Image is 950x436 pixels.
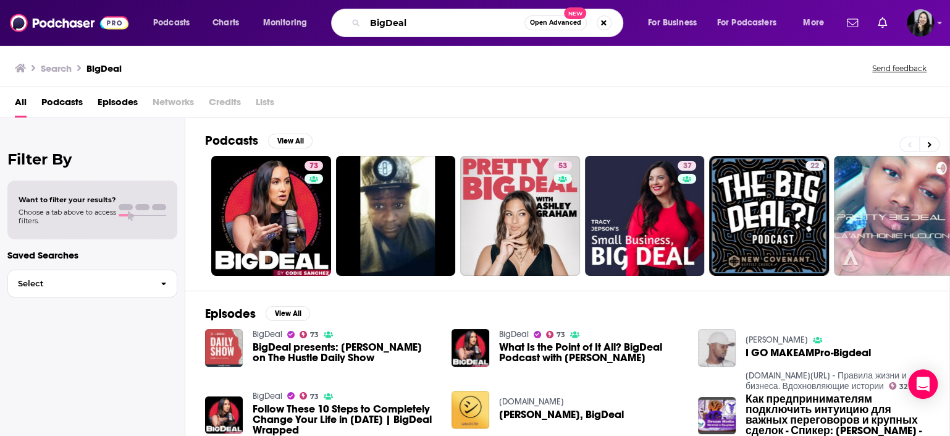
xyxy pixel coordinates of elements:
button: open menu [145,13,206,33]
span: Podcasts [153,14,190,32]
a: Follow These 10 Steps to Completely Change Your Life in 2025 | BigDeal Wrapped [253,404,437,435]
a: BigDeal [499,329,529,340]
a: All [15,92,27,118]
a: 22 [709,156,829,276]
h2: Filter By [7,150,177,168]
button: View All [266,306,310,321]
span: Charts [212,14,239,32]
button: open menu [639,13,712,33]
p: Saved Searches [7,249,177,261]
a: Satoshi.fm [499,396,564,407]
span: BigDeal presents: [PERSON_NAME] on The Hustle Daily Show [253,342,437,363]
div: Open Intercom Messenger [908,369,938,399]
span: Networks [153,92,194,118]
input: Search podcasts, credits, & more... [365,13,524,33]
span: Want to filter your results? [19,195,116,204]
span: 73 [310,332,319,338]
a: 73 [546,331,566,338]
span: 53 [558,160,567,173]
span: Choose a tab above to access filters. [19,208,116,225]
a: BigDeal [253,391,282,401]
a: BigDeal presents: Codie Sanchez on The Hustle Daily Show [253,342,437,363]
a: I GO MAKEAMPro-Bigdeal [746,348,871,358]
button: Show profile menu [907,9,934,36]
a: 32 [889,382,908,390]
img: What Is the Point of It All? BigDeal Podcast with Codie Sanchez [452,329,489,367]
img: Как предпринимателям подключить интуицию для важных переговоров и крупных сделок - Спикер: Виктор... [698,397,736,435]
a: 53 [460,156,580,276]
span: 32 [899,384,907,390]
span: For Business [648,14,697,32]
span: More [803,14,824,32]
span: New [564,7,586,19]
a: What Is the Point of It All? BigDeal Podcast with Codie Sanchez [499,342,683,363]
a: 73 [300,392,319,400]
a: 73 [300,331,319,338]
span: 73 [557,332,565,338]
h2: Podcasts [205,133,258,148]
img: Follow These 10 Steps to Completely Change Your Life in 2025 | BigDeal Wrapped [205,396,243,434]
a: 73 [211,156,331,276]
a: 73 [305,161,323,171]
a: Show notifications dropdown [842,12,863,33]
span: 22 [810,160,819,173]
span: [PERSON_NAME], BigDeal [499,409,624,420]
a: 37 [678,161,696,171]
span: Logged in as marypoffenroth [907,9,934,36]
span: Follow These 10 Steps to Completely Change Your Life in [DATE] | BigDeal Wrapped [253,404,437,435]
div: Search podcasts, credits, & more... [343,9,635,37]
span: Lists [256,92,274,118]
a: Episodes [98,92,138,118]
img: User Profile [907,9,934,36]
span: What Is the Point of It All? BigDeal Podcast with [PERSON_NAME] [499,342,683,363]
span: Select [8,280,151,288]
a: Vk.com/WinWinNews - Правила жизни и бизнеса. Вдохновляющие истории [746,370,907,391]
img: I GO MAKEAMPro-Bigdeal [698,329,736,367]
a: BigDeal [253,329,282,340]
a: EpisodesView All [205,306,310,322]
span: 73 [310,394,319,400]
span: 37 [683,160,691,173]
img: Podchaser - Follow, Share and Rate Podcasts [10,11,128,35]
a: Charts [204,13,246,33]
img: BigDeal presents: Codie Sanchez on The Hustle Daily Show [205,329,243,367]
button: open menu [254,13,323,33]
span: Credits [209,92,241,118]
span: For Podcasters [717,14,776,32]
h3: BigDeal [86,62,122,74]
a: 37 [585,156,705,276]
button: Send feedback [868,63,930,74]
button: open menu [709,13,794,33]
a: 53 [553,161,572,171]
a: Podcasts [41,92,83,118]
button: View All [268,134,313,148]
a: Holly Angel [746,335,808,345]
button: open menu [794,13,839,33]
h3: Search [41,62,72,74]
img: Тимур Нуруллаев, BigDeal [452,391,489,429]
span: 73 [309,160,318,173]
a: 22 [805,161,824,171]
a: Тимур Нуруллаев, BigDeal [499,409,624,420]
span: Monitoring [263,14,307,32]
a: PodcastsView All [205,133,313,148]
h2: Episodes [205,306,256,322]
button: Open AdvancedNew [524,15,587,30]
span: Open Advanced [530,20,581,26]
a: Show notifications dropdown [873,12,892,33]
button: Select [7,270,177,297]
